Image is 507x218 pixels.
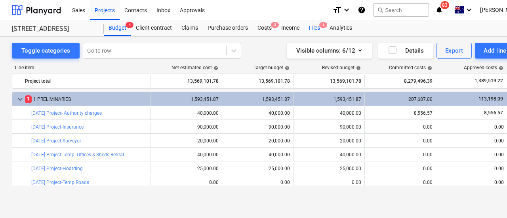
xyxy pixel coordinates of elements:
[439,180,504,185] div: 0.00
[439,138,504,144] div: 0.00
[389,65,432,70] div: Committed costs
[154,180,219,185] div: 0.00
[25,93,147,106] div: 1 PRELIMINARIES
[304,20,325,36] a: Files1
[426,66,432,70] span: help
[225,180,290,185] div: 0.00
[368,75,433,87] div: 8,279,496.39
[287,43,372,59] button: Visible columns:6/12
[355,66,361,70] span: help
[467,180,507,218] iframe: Chat Widget
[478,96,504,102] span: 113,198.09
[297,110,361,116] div: 40,000.00
[253,65,290,70] div: Target budget
[368,166,433,171] div: 0.00
[104,20,131,36] a: Budget4
[445,45,463,56] div: Export
[271,22,279,28] span: 3
[154,97,219,102] div: 1,593,451.87
[368,97,433,102] div: 207,687.00
[483,110,504,116] span: 8,556.57
[374,3,429,17] button: Search
[225,75,290,87] div: 13,569,101.78
[276,20,304,36] a: Income
[172,65,218,70] div: Net estimated cost
[377,7,383,13] span: search
[474,78,504,84] span: 1,389,519.22
[388,45,424,56] div: Details
[368,110,433,116] div: 8,556.57
[225,110,290,116] div: 40,000.00
[436,43,472,59] button: Export
[31,138,81,144] a: [DATE] Project-Surveyor
[296,45,362,56] div: Visible columns : 6/12
[203,20,253,36] a: Purchase orders
[225,97,290,102] div: 1,593,451.87
[31,152,124,157] a: [DATE] Project-Temp. Offices & Sheds Rental
[177,20,203,36] a: Claims
[12,65,151,70] div: Line-item
[225,152,290,157] div: 40,000.00
[368,180,433,185] div: 0.00
[464,5,474,15] i: keyboard_arrow_down
[12,25,94,33] div: [STREET_ADDRESS]
[154,124,219,130] div: 90,000.00
[319,22,327,28] span: 1
[25,95,32,103] span: 1
[439,124,504,130] div: 0.00
[154,75,219,87] div: 13,569,101.78
[332,5,342,15] i: format_size
[25,75,147,87] div: Project total
[378,43,433,59] button: Details
[12,43,80,59] button: Toggle categories
[253,20,276,36] a: Costs3
[464,65,503,70] div: Approved costs
[440,1,449,9] span: 83
[297,124,361,130] div: 90,000.00
[31,110,102,116] a: [DATE] Project- Authority charges
[297,180,361,185] div: 0.00
[21,45,70,56] div: Toggle categories
[283,66,290,70] span: help
[439,166,504,171] div: 0.00
[368,138,433,144] div: 0.00
[297,138,361,144] div: 20,000.00
[104,20,131,36] div: Budget
[325,20,357,36] a: Analytics
[126,22,133,28] span: 4
[368,152,433,157] div: 0.00
[297,97,361,102] div: 1,593,451.87
[322,65,361,70] div: Revised budget
[342,5,351,15] i: keyboard_arrow_down
[368,124,433,130] div: 0.00
[439,152,504,157] div: 0.00
[297,166,361,171] div: 25,000.00
[225,166,290,171] div: 25,000.00
[154,110,219,116] div: 40,000.00
[297,152,361,157] div: 40,000.00
[15,95,25,104] span: keyboard_arrow_down
[154,138,219,144] div: 20,000.00
[212,66,218,70] span: help
[253,20,276,36] div: Costs
[225,124,290,130] div: 90,000.00
[497,66,503,70] span: help
[358,5,366,15] i: Knowledge base
[297,75,361,87] div: 13,569,101.78
[154,152,219,157] div: 40,000.00
[31,180,89,185] a: [DATE] Project-Temp Roads
[31,166,83,171] a: [DATE] Project-Hoarding
[435,5,443,15] i: notifications
[225,138,290,144] div: 20,000.00
[131,20,177,36] a: Client contract
[31,124,84,130] a: [DATE] Project-Insurance
[304,20,325,36] div: Files
[154,166,219,171] div: 25,000.00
